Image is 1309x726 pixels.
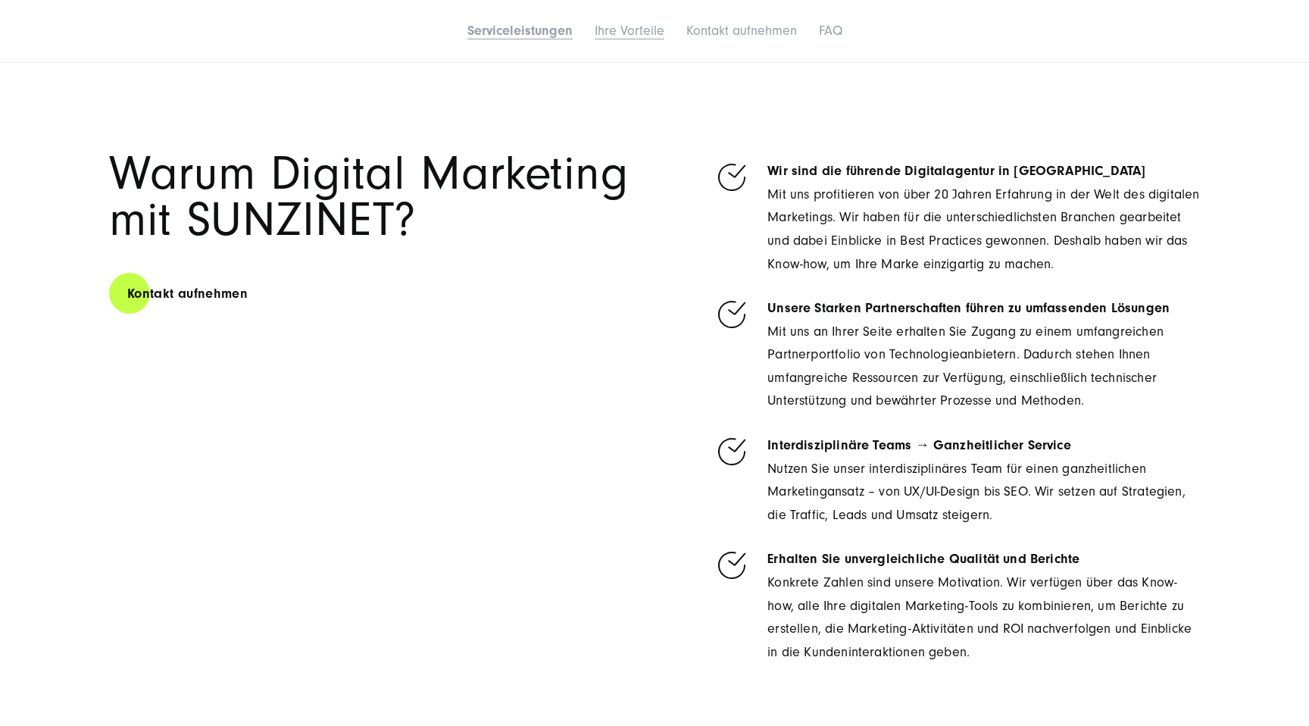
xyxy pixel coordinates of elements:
[767,321,1200,413] p: Mit uns an Ihrer Seite erhalten Sie Zugang zu einem umfangreichen Partnerportfolio von Technologi...
[109,151,644,243] h1: Warum Digital Marketing mit SUNZINET?
[595,23,664,39] a: Ihre Vorteile
[767,434,1200,458] h6: Interdisziplinäre Teams → Ganzheitlicher Service
[109,272,266,315] a: Kontakt aufnehmen
[819,23,842,39] a: FAQ
[767,571,1200,664] p: Konkrete Zahlen sind unsere Motivation. Wir verfügen über das Know-how, alle Ihre digitalen Marke...
[467,23,573,39] a: Serviceleistungen
[686,23,797,39] a: Kontakt aufnehmen
[767,297,1200,321] h6: Unsere Starken Partnerschaften führen zu umfassenden Lösungen
[767,183,1200,276] p: Mit uns profitieren von über 20 Jahren Erfahrung in der Welt des digitalen Marketings. Wir haben ...
[767,160,1200,183] h6: Wir sind die führende Digitalagentur in [GEOGRAPHIC_DATA]
[767,458,1200,527] p: Nutzen Sie unser interdisziplinäres Team für einen ganzheitlichen Marketingansatz – von UX/UI-Des...
[767,548,1200,571] h6: Erhalten Sie unvergleichliche Qualität und Berichte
